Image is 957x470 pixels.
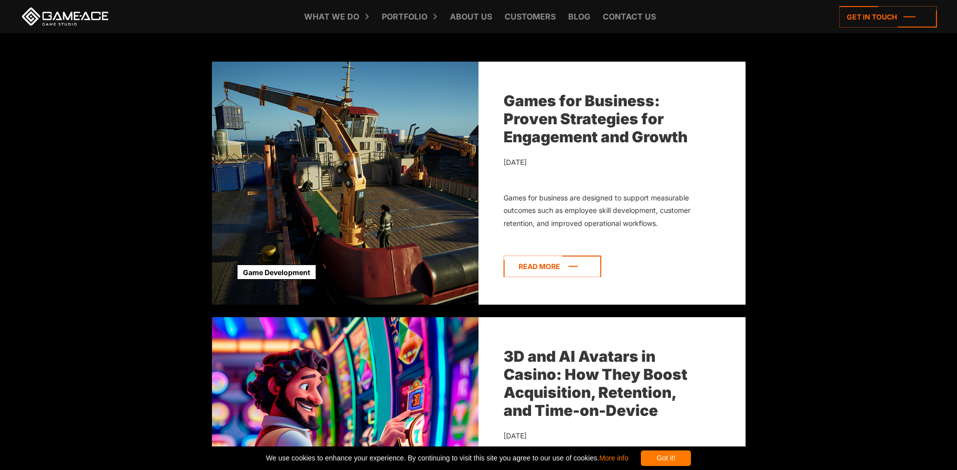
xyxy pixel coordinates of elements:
[641,450,691,466] div: Got it!
[266,450,628,466] span: We use cookies to enhance your experience. By continuing to visit this site you agree to our use ...
[237,265,316,280] a: Game Development
[504,347,687,419] a: 3D and AI Avatars in Casino: How They Boost Acquisition, Retention, and Time-on-Device
[599,454,628,462] a: More info
[504,191,700,230] div: Games for business are designed to support measurable outcomes such as employee skill development...
[504,256,601,277] a: Read more
[504,156,700,169] div: [DATE]
[504,92,687,146] a: Games for Business: Proven Strategies for Engagement and Growth
[212,62,478,305] img: Games for Business: Proven Strategies for Engagement and Growth
[839,6,937,28] a: Get in touch
[504,429,700,442] div: [DATE]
